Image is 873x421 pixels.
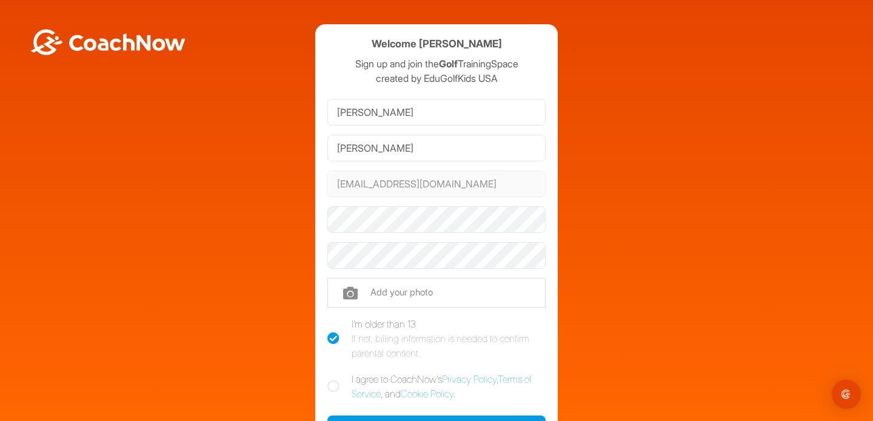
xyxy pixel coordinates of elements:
[439,58,458,70] strong: Golf
[327,56,546,71] p: Sign up and join the TrainingSpace
[327,372,546,401] label: I agree to CoachNow's , , and .
[352,317,546,360] div: I'm older than 13
[352,373,532,400] a: Terms of Service
[327,71,546,86] p: created by EduGolfKids USA
[352,331,546,360] div: If not, billing information is needed to confirm parental consent.
[327,170,546,197] input: Email
[327,99,546,126] input: First Name
[327,135,546,161] input: Last Name
[832,380,861,409] div: Open Intercom Messenger
[442,373,497,385] a: Privacy Policy
[29,29,187,55] img: BwLJSsUCoWCh5upNqxVrqldRgqLPVwmV24tXu5FoVAoFEpwwqQ3VIfuoInZCoVCoTD4vwADAC3ZFMkVEQFDAAAAAElFTkSuQmCC
[372,36,502,52] h4: Welcome [PERSON_NAME]
[401,388,453,400] a: Cookie Policy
